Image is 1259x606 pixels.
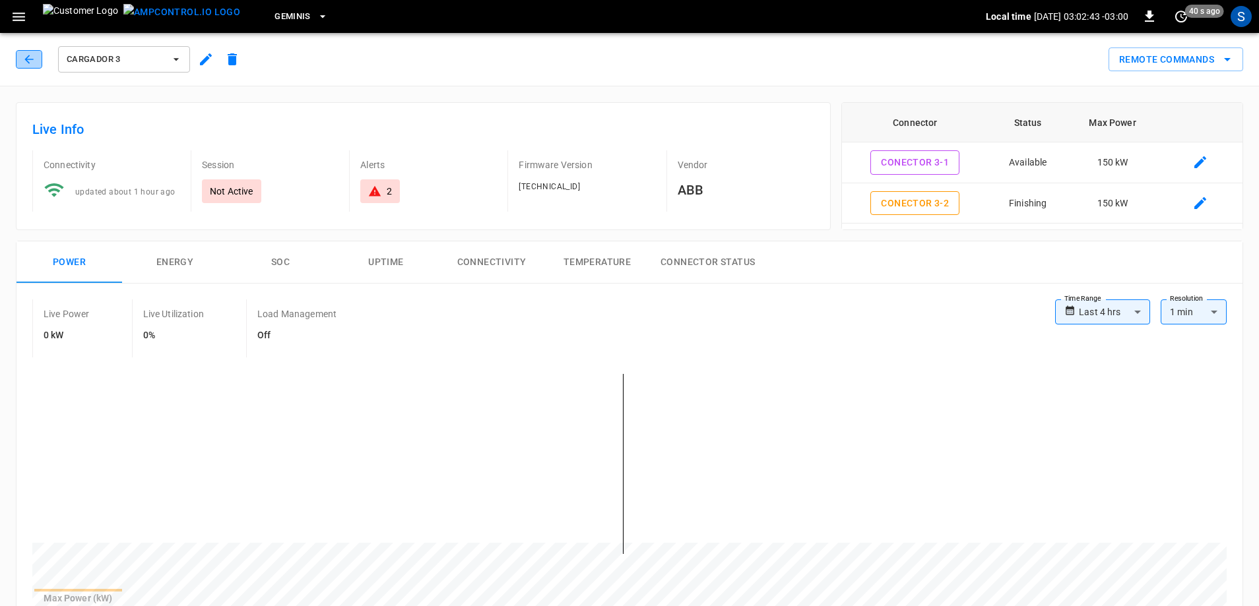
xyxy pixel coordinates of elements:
[1064,293,1101,304] label: Time Range
[257,307,337,320] p: Load Management
[988,142,1067,183] td: Available
[842,103,1243,305] table: connector table
[123,4,240,20] img: ampcontrol.io logo
[678,179,814,200] h6: ABB
[202,158,339,171] p: Session
[1034,10,1128,23] p: [DATE] 03:02:43 -03:00
[986,10,1031,23] p: Local time
[1067,103,1158,142] th: Max Power
[1109,47,1243,72] div: remote commands options
[210,185,253,198] p: Not Active
[122,241,228,284] button: Energy
[274,9,311,24] span: Geminis
[387,185,392,198] div: 2
[44,307,90,320] p: Live Power
[1185,5,1224,18] span: 40 s ago
[43,4,118,29] img: Customer Logo
[360,158,497,171] p: Alerts
[1067,224,1158,264] td: 150 kW
[67,52,164,67] span: Cargador 3
[44,328,90,343] h6: 0 kW
[988,103,1067,142] th: Status
[870,150,959,175] button: Conector 3-1
[333,241,439,284] button: Uptime
[1109,47,1243,72] button: Remote Commands
[16,241,122,284] button: Power
[439,241,544,284] button: Connectivity
[228,241,333,284] button: SOC
[1231,6,1252,27] div: profile-icon
[650,241,765,284] button: Connector Status
[1161,299,1227,324] div: 1 min
[519,158,655,171] p: Firmware Version
[1171,6,1192,27] button: set refresh interval
[58,46,190,73] button: Cargador 3
[143,307,204,320] p: Live Utilization
[75,187,176,197] span: updated about 1 hour ago
[842,103,988,142] th: Connector
[519,182,580,191] span: [TECHNICAL_ID]
[1067,183,1158,224] td: 150 kW
[269,4,333,30] button: Geminis
[257,328,337,343] h6: Off
[988,183,1067,224] td: Finishing
[1067,142,1158,183] td: 150 kW
[32,119,814,140] h6: Live Info
[1079,299,1150,324] div: Last 4 hrs
[988,224,1067,264] td: Available
[678,158,814,171] p: Vendor
[544,241,650,284] button: Temperature
[143,328,204,343] h6: 0%
[1170,293,1203,304] label: Resolution
[870,191,959,216] button: Conector 3-2
[44,158,180,171] p: Connectivity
